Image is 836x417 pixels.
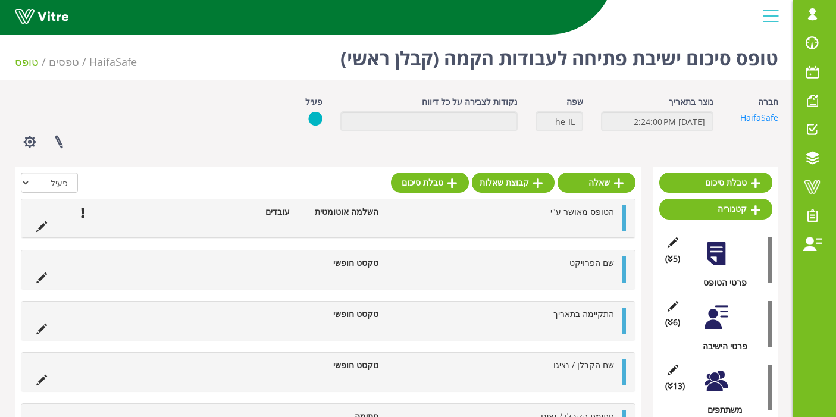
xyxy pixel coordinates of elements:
[553,359,614,371] span: שם הקבלן / נציגו
[740,112,778,123] a: HaifaSafe
[569,257,614,268] span: שם הפרויקט
[49,55,79,69] a: טפסים
[296,205,384,218] li: השלמה אוטומטית
[558,173,635,193] a: שאלה
[668,276,772,289] div: פרטי הטופס
[665,316,680,329] span: (6 )
[296,308,384,321] li: טקסט חופשי
[665,380,685,393] span: (13 )
[296,359,384,372] li: טקסט חופשי
[668,403,772,416] div: משתתפים
[659,173,772,193] a: טבלת סיכום
[391,173,469,193] a: טבלת סיכום
[758,95,778,108] label: חברה
[550,206,614,217] span: הטופס מאושר ע"י
[89,55,137,69] a: HaifaSafe
[566,95,583,108] label: שפה
[207,205,296,218] li: עובדים
[296,256,384,269] li: טקסט חופשי
[669,95,713,108] label: נוצר בתאריך
[308,111,322,126] img: yes
[305,95,322,108] label: פעיל
[553,308,614,319] span: התקיימה בתאריך
[472,173,555,193] a: קבוצת שאלות
[668,340,772,353] div: פרטי הישיבה
[665,252,680,265] span: (5 )
[659,199,772,219] a: קטגוריה
[15,54,49,70] li: טופס
[422,95,518,108] label: נקודות לצבירה על כל דיווח
[340,30,778,80] h1: טופס סיכום ישיבת פתיחה לעבודות הקמה (קבלן ראשי)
